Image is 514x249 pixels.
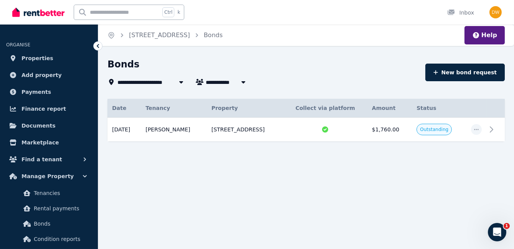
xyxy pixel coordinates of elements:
a: Tenancies [9,185,89,201]
div: Inbox [447,9,474,16]
span: [DATE] [112,126,130,133]
span: Documents [21,121,56,130]
span: Rental payments [34,204,86,213]
a: Finance report [6,101,92,116]
span: Properties [21,54,53,63]
th: Amount [367,99,412,118]
span: Manage Property [21,172,74,181]
button: Help [472,31,497,40]
a: Payments [6,84,92,100]
a: Add property [6,67,92,83]
a: Marketplace [6,135,92,150]
span: Ctrl [162,7,174,17]
th: Collect via platform [283,99,367,118]
th: Tenancy [141,99,207,118]
button: Find a tenant [6,152,92,167]
td: $1,760.00 [367,118,412,142]
a: Condition reports [9,231,89,247]
span: Bonds [34,219,86,228]
span: k [177,9,180,15]
span: Date [112,104,126,112]
a: Documents [6,118,92,133]
a: Rental payments [9,201,89,216]
span: Payments [21,87,51,97]
span: 1 [504,223,510,229]
span: Bonds [204,31,223,40]
span: ORGANISE [6,42,30,48]
td: [PERSON_NAME] [141,118,207,142]
a: Bonds [9,216,89,231]
img: David William Proctor [489,6,502,18]
th: Property [207,99,283,118]
a: Properties [6,51,92,66]
span: Outstanding [420,126,448,133]
span: Condition reports [34,234,86,244]
span: Add property [21,70,62,80]
iframe: Intercom live chat [488,223,506,241]
button: New bond request [425,64,505,81]
span: Find a tenant [21,155,62,164]
span: Tenancies [34,188,86,198]
img: RentBetter [12,7,64,18]
a: [STREET_ADDRESS] [129,31,190,39]
nav: Breadcrumb [98,25,232,46]
button: Manage Property [6,169,92,184]
span: Finance report [21,104,66,113]
span: Marketplace [21,138,59,147]
th: Status [412,99,466,118]
td: [STREET_ADDRESS] [207,118,283,142]
h1: Bonds [107,58,139,70]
